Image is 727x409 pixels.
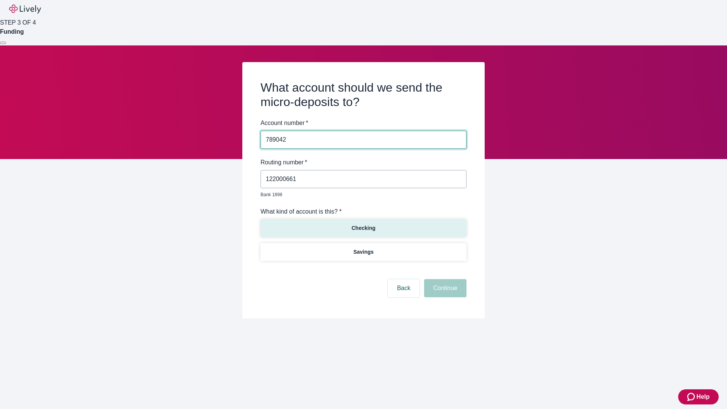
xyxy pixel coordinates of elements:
button: Back [388,279,420,297]
p: Savings [353,248,374,256]
button: Savings [261,243,466,261]
button: Zendesk support iconHelp [678,389,719,404]
p: Bank 1898 [261,191,461,198]
img: Lively [9,5,41,14]
label: Routing number [261,158,307,167]
label: Account number [261,119,308,128]
label: What kind of account is this? * [261,207,342,216]
button: Checking [261,219,466,237]
span: Help [696,392,710,401]
p: Checking [351,224,375,232]
h2: What account should we send the micro-deposits to? [261,80,466,109]
svg: Zendesk support icon [687,392,696,401]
